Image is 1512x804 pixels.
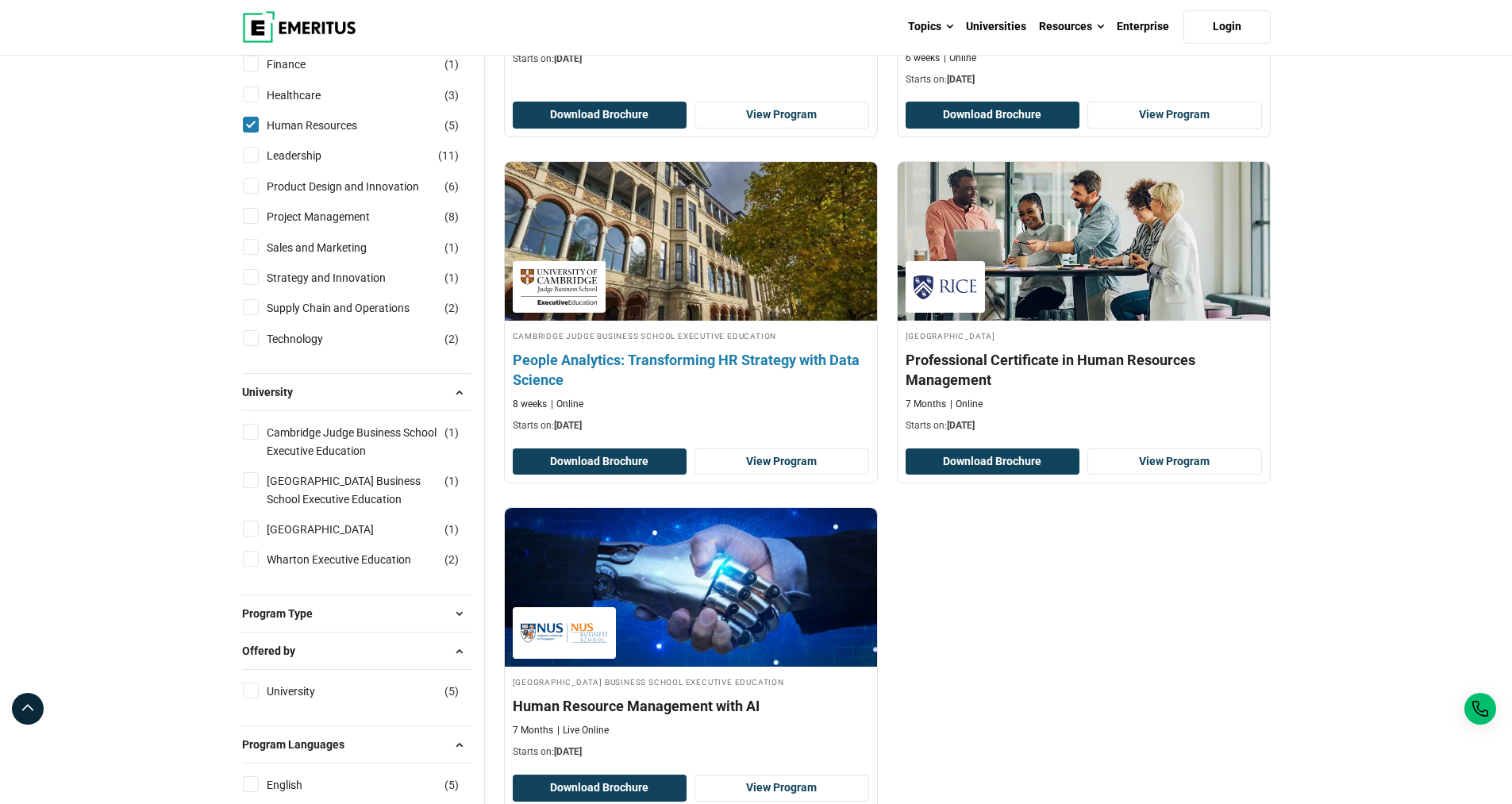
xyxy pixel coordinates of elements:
button: Download Brochure [513,102,687,129]
span: ( ) [444,178,459,195]
a: Login [1183,10,1271,44]
a: Leadership [267,147,353,164]
span: University [242,383,306,401]
span: ( ) [444,521,459,538]
span: 8 [448,210,455,223]
a: Human Resources Course by Rice University - December 11, 2025 Rice University [GEOGRAPHIC_DATA] P... [898,162,1270,440]
a: English [267,776,334,794]
button: Program Languages [242,733,471,756]
a: Wharton Executive Education [267,551,443,568]
span: [DATE] [947,420,975,431]
a: University [267,683,347,700]
button: Download Brochure [513,775,687,802]
button: Download Brochure [906,102,1080,129]
img: Human Resource Management with AI | Online Human Resources Course [505,508,877,667]
p: 8 weeks [513,398,547,411]
p: Starts on: [906,73,1262,87]
span: ( ) [444,330,459,348]
span: ( ) [444,299,459,317]
p: 7 Months [513,724,553,737]
span: ( ) [444,269,459,287]
h4: Cambridge Judge Business School Executive Education [513,329,869,342]
span: ( ) [438,147,459,164]
span: 2 [448,333,455,345]
span: ( ) [444,117,459,134]
p: Starts on: [906,419,1262,433]
p: Starts on: [513,745,869,759]
span: 6 [448,180,455,193]
span: [DATE] [554,746,582,757]
span: 5 [448,119,455,132]
span: ( ) [444,472,459,490]
p: Online [944,52,976,65]
span: 11 [442,149,455,162]
span: ( ) [444,87,459,104]
a: View Program [694,102,869,129]
img: People Analytics: Transforming HR Strategy with Data Science | Online Data Science and Analytics ... [486,154,895,329]
a: View Program [694,775,869,802]
span: Program Languages [242,736,357,753]
button: Offered by [242,639,471,663]
span: ( ) [444,424,459,441]
span: [DATE] [947,74,975,85]
a: Human Resources [267,117,389,134]
p: Starts on: [513,419,869,433]
span: 5 [448,779,455,791]
p: 6 weeks [906,52,940,65]
a: Healthcare [267,87,352,104]
span: ( ) [444,551,459,568]
a: View Program [1087,448,1262,475]
h4: [GEOGRAPHIC_DATA] Business School Executive Education [513,675,869,688]
h4: [GEOGRAPHIC_DATA] [906,329,1262,342]
span: ( ) [444,208,459,225]
span: 5 [448,685,455,698]
span: 1 [448,523,455,536]
span: [DATE] [554,420,582,431]
a: Cambridge Judge Business School Executive Education [267,424,469,460]
span: ( ) [444,776,459,794]
p: 7 Months [906,398,946,411]
span: Offered by [242,642,308,660]
img: Rice University [914,269,977,305]
img: Cambridge Judge Business School Executive Education [521,269,598,305]
a: [GEOGRAPHIC_DATA] Business School Executive Education [267,472,469,508]
a: Supply Chain and Operations [267,299,441,317]
h4: Professional Certificate in Human Resources Management [906,350,1262,390]
span: 1 [448,241,455,254]
button: Download Brochure [513,448,687,475]
a: Strategy and Innovation [267,269,417,287]
a: Sales and Marketing [267,239,398,256]
span: 2 [448,553,455,566]
a: [GEOGRAPHIC_DATA] [267,521,406,538]
span: Program Type [242,605,325,622]
span: 1 [448,58,455,71]
img: Professional Certificate in Human Resources Management | Online Human Resources Course [898,162,1270,321]
a: Product Design and Innovation [267,178,451,195]
span: [DATE] [554,53,582,64]
button: Program Type [242,602,471,625]
h4: People Analytics: Transforming HR Strategy with Data Science [513,350,869,390]
p: Starts on: [513,52,869,66]
a: Finance [267,56,337,73]
img: National University of Singapore Business School Executive Education [521,615,608,651]
a: View Program [1087,102,1262,129]
span: 1 [448,426,455,439]
button: University [242,380,471,404]
a: Technology [267,330,355,348]
span: ( ) [444,683,459,700]
p: Online [950,398,983,411]
a: Project Management [267,208,402,225]
span: ( ) [444,56,459,73]
span: 1 [448,271,455,284]
p: Live Online [557,724,609,737]
p: Online [551,398,583,411]
button: Download Brochure [906,448,1080,475]
h4: Human Resource Management with AI [513,696,869,716]
a: View Program [694,448,869,475]
a: Data Science and Analytics Course by Cambridge Judge Business School Executive Education - Novemb... [505,162,877,440]
span: ( ) [444,239,459,256]
span: 2 [448,302,455,314]
span: 1 [448,475,455,487]
a: Human Resources Course by National University of Singapore Business School Executive Education - ... [505,508,877,767]
span: 3 [448,89,455,102]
